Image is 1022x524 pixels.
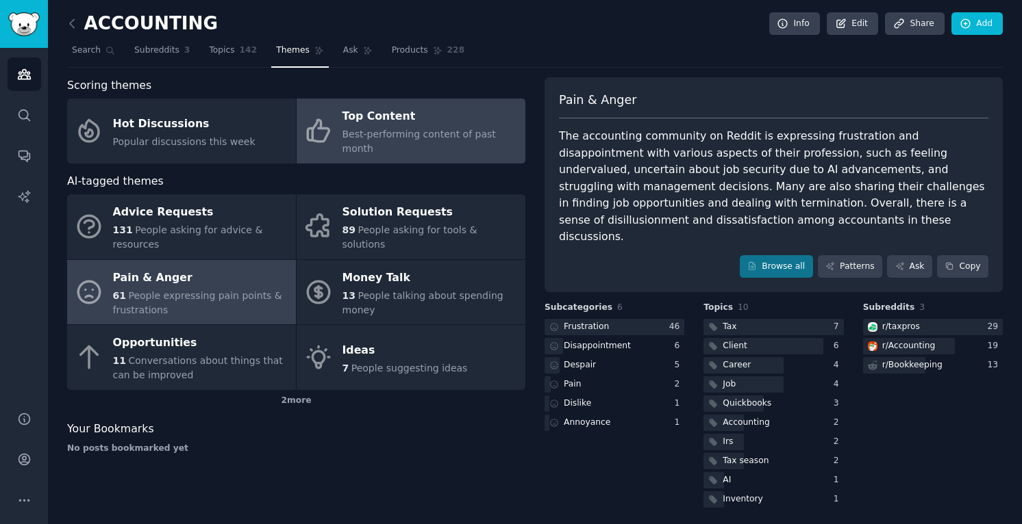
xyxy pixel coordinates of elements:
span: 11 [113,355,126,366]
div: 7 [834,321,844,333]
img: taxpros [868,322,877,332]
span: Topics [209,44,234,57]
div: Money Talk [342,267,519,289]
span: People asking for advice & resources [113,224,263,250]
span: Popular discussions this week [113,136,255,147]
a: Ask [338,40,377,68]
a: Tax7 [703,319,843,336]
div: r/ Accounting [882,340,936,352]
a: Quickbooks3 [703,395,843,412]
span: People talking about spending money [342,290,503,315]
span: Best-performing content of past month [342,129,496,154]
div: Inventory [723,493,763,506]
div: 4 [834,359,844,371]
a: Pain & Anger61People expressing pain points & frustrations [67,260,296,325]
div: Accounting [723,417,769,429]
span: 7 [342,363,349,374]
div: Job [723,378,736,391]
span: Ask [343,44,358,57]
div: AI [723,474,731,486]
a: Pain2 [545,376,684,393]
div: Annoyance [564,417,610,429]
div: Despair [564,359,596,371]
img: Accounting [868,341,877,351]
span: Themes [276,44,310,57]
span: 61 [113,290,126,301]
div: 1 [834,474,844,486]
span: People asking for tools & solutions [342,224,477,250]
span: 6 [617,302,623,312]
button: Copy [937,255,988,278]
a: Info [769,12,820,36]
div: Client [723,340,747,352]
div: 2 [675,378,685,391]
a: r/Bookkeeping13 [863,357,1003,374]
div: 6 [675,340,685,352]
a: taxprosr/taxpros29 [863,319,1003,336]
span: Search [72,44,101,57]
a: Job4 [703,376,843,393]
div: Advice Requests [113,202,289,224]
a: Themes [271,40,329,68]
a: Share [885,12,944,36]
a: Solution Requests89People asking for tools & solutions [297,194,525,259]
div: 1 [675,417,685,429]
a: Opportunities11Conversations about things that can be improved [67,325,296,390]
div: 46 [669,321,685,333]
img: GummySearch logo [8,12,40,36]
a: Topics142 [204,40,262,68]
div: 6 [834,340,844,352]
a: Disappointment6 [545,338,684,355]
a: Search [67,40,120,68]
span: Your Bookmarks [67,421,154,438]
a: Browse all [740,255,813,278]
div: Tax [723,321,736,333]
span: 89 [342,224,356,235]
span: 228 [447,44,465,57]
div: 2 [834,436,844,448]
div: r/ Bookkeeping [882,359,943,371]
div: 4 [834,378,844,391]
span: Conversations about things that can be improved [113,355,283,380]
a: Career4 [703,357,843,374]
a: Inventory1 [703,491,843,508]
a: Add [951,12,1003,36]
div: 1 [834,493,844,506]
span: 10 [738,302,749,312]
a: Money Talk13People talking about spending money [297,260,525,325]
div: Disappointment [564,340,631,352]
div: 13 [987,359,1003,371]
div: Pain & Anger [113,267,289,289]
span: Subreddits [134,44,179,57]
span: 13 [342,290,356,301]
span: 131 [113,224,133,235]
div: Top Content [342,106,519,128]
a: Ideas7People suggesting ideas [297,325,525,390]
div: Ideas [342,339,468,361]
div: r/ taxpros [882,321,920,333]
a: Subreddits3 [129,40,195,68]
div: 2 [834,417,844,429]
a: Hot DiscussionsPopular discussions this week [67,99,296,163]
span: Subreddits [863,302,915,314]
span: AI-tagged themes [67,173,164,190]
a: Irs2 [703,434,843,451]
div: Irs [723,436,733,448]
div: 29 [987,321,1003,333]
a: Tax season2 [703,453,843,470]
a: Patterns [818,255,882,278]
span: People expressing pain points & frustrations [113,290,282,315]
a: Despair5 [545,357,684,374]
a: Client6 [703,338,843,355]
span: Products [392,44,428,57]
span: 142 [240,44,258,57]
a: Annoyance1 [545,415,684,432]
div: Pain [564,378,582,391]
a: Frustration46 [545,319,684,336]
h2: ACCOUNTING [67,13,218,35]
span: Pain & Anger [559,92,636,109]
div: No posts bookmarked yet [67,443,525,455]
a: Accounting2 [703,415,843,432]
div: Opportunities [113,332,289,354]
div: The accounting community on Reddit is expressing frustration and disappointment with various aspe... [559,128,988,246]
